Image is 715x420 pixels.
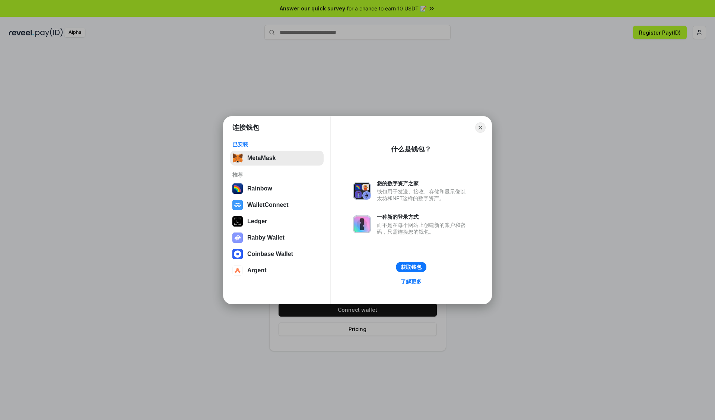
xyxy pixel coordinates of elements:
[377,188,469,202] div: 钱包用于发送、接收、存储和显示像以太坊和NFT这样的数字资产。
[396,277,426,286] a: 了解更多
[230,198,324,212] button: WalletConnect
[377,222,469,235] div: 而不是在每个网站上创建新的账户和密码，只需连接您的钱包。
[247,251,293,257] div: Coinbase Wallet
[232,216,243,227] img: svg+xml,%3Csvg%20xmlns%3D%22http%3A%2F%2Fwww.w3.org%2F2000%2Fsvg%22%20width%3D%2228%22%20height%3...
[391,145,431,154] div: 什么是钱包？
[232,265,243,276] img: svg+xml,%3Csvg%20width%3D%2228%22%20height%3D%2228%22%20viewBox%3D%220%200%2028%2028%22%20fill%3D...
[401,264,422,270] div: 获取钱包
[232,183,243,194] img: svg+xml,%3Csvg%20width%3D%22120%22%20height%3D%22120%22%20viewBox%3D%220%200%20120%20120%22%20fil...
[232,249,243,259] img: svg+xml,%3Csvg%20width%3D%2228%22%20height%3D%2228%22%20viewBox%3D%220%200%2028%2028%22%20fill%3D...
[232,141,321,148] div: 已安装
[232,153,243,163] img: svg+xml,%3Csvg%20fill%3D%22none%22%20height%3D%2233%22%20viewBox%3D%220%200%2035%2033%22%20width%...
[353,215,371,233] img: svg+xml,%3Csvg%20xmlns%3D%22http%3A%2F%2Fwww.w3.org%2F2000%2Fsvg%22%20fill%3D%22none%22%20viewBox...
[247,267,267,274] div: Argent
[396,262,426,272] button: 获取钱包
[247,202,289,208] div: WalletConnect
[377,214,469,220] div: 一种新的登录方式
[232,171,321,178] div: 推荐
[247,155,276,161] div: MetaMask
[232,200,243,210] img: svg+xml,%3Csvg%20width%3D%2228%22%20height%3D%2228%22%20viewBox%3D%220%200%2028%2028%22%20fill%3D...
[232,123,259,132] h1: 连接钱包
[230,151,324,166] button: MetaMask
[377,180,469,187] div: 您的数字资产之家
[230,214,324,229] button: Ledger
[230,181,324,196] button: Rainbow
[401,278,422,285] div: 了解更多
[247,234,285,241] div: Rabby Wallet
[475,122,486,133] button: Close
[232,233,243,243] img: svg+xml,%3Csvg%20xmlns%3D%22http%3A%2F%2Fwww.w3.org%2F2000%2Fsvg%22%20fill%3D%22none%22%20viewBox...
[230,230,324,245] button: Rabby Wallet
[247,185,272,192] div: Rainbow
[247,218,267,225] div: Ledger
[230,247,324,262] button: Coinbase Wallet
[353,182,371,200] img: svg+xml,%3Csvg%20xmlns%3D%22http%3A%2F%2Fwww.w3.org%2F2000%2Fsvg%22%20fill%3D%22none%22%20viewBox...
[230,263,324,278] button: Argent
